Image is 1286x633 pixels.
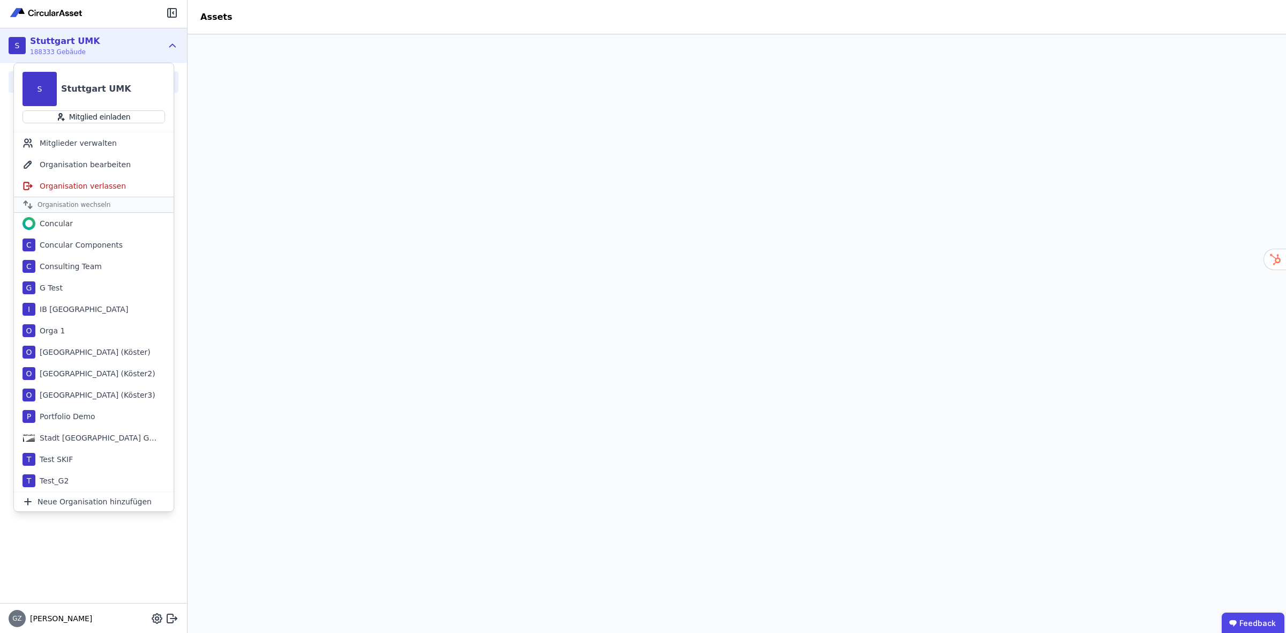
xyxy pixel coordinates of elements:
div: S [9,37,26,54]
div: Mitglieder verwalten [14,132,174,154]
iframe: retool [188,34,1286,633]
img: Concular [23,217,35,230]
img: Concular [9,6,85,19]
button: Mitglied einladen [23,110,165,123]
div: Stadt [GEOGRAPHIC_DATA] Gebäudemanagement [35,433,159,443]
div: Organisation wechseln [14,197,174,213]
div: P [23,410,35,423]
div: IB [GEOGRAPHIC_DATA] [35,304,128,315]
div: C [23,239,35,251]
img: Stadt Aachen Gebäudemanagement [23,431,35,444]
div: Concular Components [35,240,123,250]
div: Stuttgart UMK [30,35,100,48]
span: [PERSON_NAME] [26,613,92,624]
span: Neue Organisation hinzufügen [38,496,152,507]
div: S [23,72,57,106]
div: Portfolio Demo [35,411,95,422]
div: C [23,260,35,273]
div: O [23,389,35,401]
div: I [23,303,35,316]
div: Orga 1 [35,325,65,336]
div: O [23,367,35,380]
div: Test SKIF [35,454,73,465]
div: Concular [35,218,73,229]
div: G [23,281,35,294]
div: Consulting Team [35,261,102,272]
div: Organisation bearbeiten [14,154,174,175]
div: [GEOGRAPHIC_DATA] (Köster3) [35,390,155,400]
div: G Test [35,282,63,293]
div: Stuttgart UMK [61,83,131,95]
div: Test_G2 [35,475,69,486]
span: 188333 Gebäude [30,48,100,56]
span: GZ [12,615,22,622]
div: [GEOGRAPHIC_DATA] (Köster2) [35,368,155,379]
div: O [23,346,35,359]
div: T [23,474,35,487]
div: Assets [188,11,245,24]
div: O [23,324,35,337]
div: Organisation verlassen [14,175,174,197]
div: T [23,453,35,466]
div: [GEOGRAPHIC_DATA] (Köster) [35,347,151,358]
